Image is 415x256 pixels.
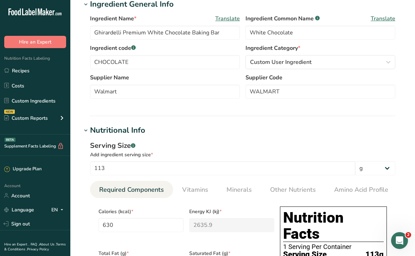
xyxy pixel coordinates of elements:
div: Nutritional Info [90,125,145,136]
a: Privacy Policy [27,247,49,252]
div: 1 Serving Per Container [283,243,384,250]
div: EN [51,205,66,214]
input: Type your serving size here [90,161,355,175]
span: Custom User Ingredient [250,58,312,66]
div: NEW [4,110,15,114]
span: Minerals [226,185,252,195]
span: 2 [406,232,411,238]
label: Ingredient Category [245,44,395,52]
a: Hire an Expert . [4,242,29,247]
a: About Us . [39,242,56,247]
a: FAQ . [31,242,39,247]
span: Energy KJ (kj) [189,208,274,215]
input: Type your ingredient code here [90,55,240,69]
span: Required Components [99,185,164,195]
h1: Nutrition Facts [283,210,384,242]
a: Terms & Conditions . [4,242,66,252]
label: Supplier Name [90,73,240,82]
button: Custom User Ingredient [245,55,395,69]
div: BETA [5,138,15,142]
input: Type your supplier code here [245,85,395,99]
div: Upgrade Plan [4,166,41,173]
a: Language [4,204,34,216]
iframe: Intercom live chat [391,232,408,249]
span: Amino Acid Profile [334,185,388,195]
div: Serving Size [90,140,395,151]
span: Ingredient Name [90,14,136,23]
button: Hire an Expert [4,36,66,48]
span: Ingredient Common Name [245,14,320,23]
input: Type an alternate ingredient name if you have [245,26,395,40]
div: Custom Reports [4,114,48,122]
input: Type your supplier name here [90,85,240,99]
span: Translate [215,14,240,23]
label: Ingredient code [90,44,240,52]
span: Calories (kcal) [98,208,184,215]
div: Add ingredient serving size [90,151,395,158]
label: Supplier Code [245,73,395,82]
span: Vitamins [182,185,208,195]
span: Other Nutrients [270,185,316,195]
span: Translate [371,14,395,23]
input: Type your ingredient name here [90,26,240,40]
